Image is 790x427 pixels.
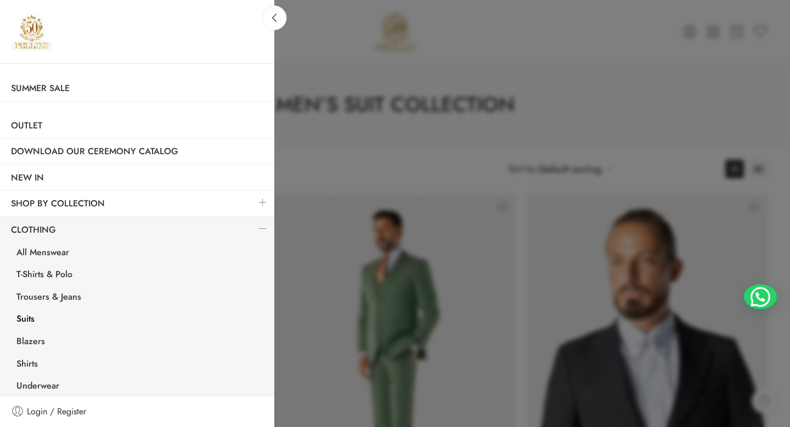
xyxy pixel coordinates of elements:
[11,11,52,52] img: Pellini
[5,243,274,265] a: All Menswear
[27,404,86,419] span: Login / Register
[5,309,274,332] a: Suits
[5,287,274,310] a: Trousers & Jeans
[5,376,274,398] a: Underwear
[11,11,52,52] a: Pellini -
[5,354,274,377] a: Shirts
[5,394,274,402] a: <a href="https://pellini-collection.com/men-shop/menswear/swimwear/"><span>Swimwear</span></a>
[5,332,274,354] a: Blazers
[5,265,274,287] a: T-Shirts & Polo
[11,404,263,419] a: Login / Register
